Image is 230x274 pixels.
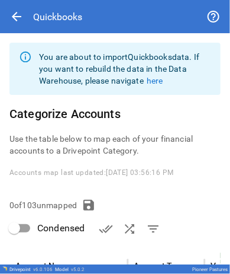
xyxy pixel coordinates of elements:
button: AI Auto-Map Accounts [118,217,141,241]
p: Use the table below to map each of your financial accounts to a Drivepoint Category. [9,133,221,157]
span: filter_list [146,222,160,236]
span: v 5.0.2 [71,267,85,272]
div: Model [55,267,85,272]
p: 0 of 103 unmapped [9,199,77,211]
span: shuffle [122,222,137,236]
div: Pioneer Pastures [192,267,228,272]
button: Show Unmapped Accounts Only [141,217,165,241]
span: v 6.0.106 [33,267,53,272]
button: Verify Accounts [94,217,118,241]
h6: Categorize Accounts [9,104,221,123]
span: done_all [99,222,113,236]
div: Account Name [15,262,72,271]
div: Drivepoint [9,267,53,272]
a: here [147,76,163,85]
span: Accounts map last updated: [DATE] 03:56:16 PM [9,168,174,177]
img: Drivepoint [2,266,7,271]
span: arrow_back [9,9,24,24]
div: You are about to import Quickbooks data. If you want to rebuild the data in the Data Warehouse, p... [39,46,211,91]
div: Quickbooks [33,11,82,23]
div: Account Type [134,262,186,271]
span: Condensed [37,221,85,235]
